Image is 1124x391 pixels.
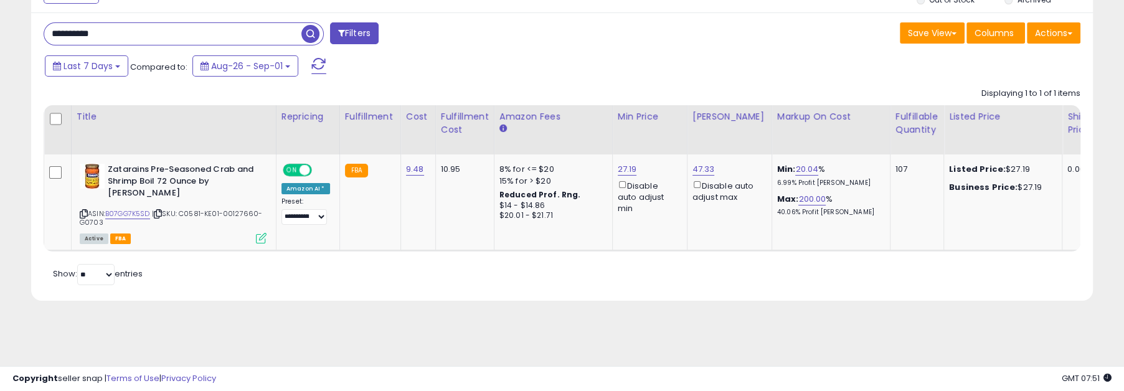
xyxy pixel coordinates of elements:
button: Actions [1027,22,1080,44]
div: 0.00 [1067,164,1088,175]
strong: Copyright [12,372,58,384]
button: Columns [966,22,1025,44]
div: Fulfillment [345,110,395,123]
span: Compared to: [130,61,187,73]
span: 2025-09-9 07:51 GMT [1062,372,1112,384]
a: Terms of Use [106,372,159,384]
div: $27.19 [949,182,1052,193]
b: Min: [777,163,796,175]
b: Listed Price: [949,163,1006,175]
a: 20.04 [795,163,818,176]
p: 6.99% Profit [PERSON_NAME] [777,179,881,187]
a: 47.33 [692,163,715,176]
a: 200.00 [798,193,826,205]
div: % [777,194,881,217]
span: OFF [310,165,330,176]
div: Amazon Fees [499,110,607,123]
div: Disable auto adjust max [692,179,762,203]
span: Show: entries [53,268,143,280]
div: Displaying 1 to 1 of 1 items [981,88,1080,100]
div: 10.95 [441,164,484,175]
b: Zatarains Pre-Seasoned Crab and Shrimp Boil 72 Ounce by [PERSON_NAME] [108,164,259,202]
div: 15% for > $20 [499,176,603,187]
div: 107 [895,164,934,175]
div: seller snap | | [12,373,216,385]
div: 8% for <= $20 [499,164,603,175]
div: [PERSON_NAME] [692,110,767,123]
a: B07GG7K5SD [105,209,150,219]
span: All listings currently available for purchase on Amazon [80,233,108,244]
div: % [777,164,881,187]
button: Filters [330,22,379,44]
div: Fulfillable Quantity [895,110,938,136]
div: $27.19 [949,164,1052,175]
b: Reduced Prof. Rng. [499,189,581,200]
div: Title [77,110,271,123]
b: Max: [777,193,799,205]
div: $14 - $14.86 [499,200,603,211]
a: 27.19 [618,163,637,176]
div: Cost [406,110,430,123]
button: Aug-26 - Sep-01 [192,55,298,77]
b: Business Price: [949,181,1018,193]
span: | SKU: C0581-KE01-00127660-G0703 [80,209,263,227]
span: FBA [110,233,131,244]
span: ON [284,165,300,176]
div: Disable auto adjust min [618,179,678,214]
img: 51ovA0wJ5NL._SL40_.jpg [80,164,105,189]
div: Fulfillment Cost [441,110,489,136]
button: Last 7 Days [45,55,128,77]
span: Columns [975,27,1014,39]
a: 9.48 [406,163,424,176]
button: Save View [900,22,965,44]
small: FBA [345,164,368,177]
div: Amazon AI * [281,183,330,194]
div: Preset: [281,197,330,225]
p: 40.06% Profit [PERSON_NAME] [777,208,881,217]
div: Repricing [281,110,334,123]
span: Aug-26 - Sep-01 [211,60,283,72]
span: Last 7 Days [64,60,113,72]
th: The percentage added to the cost of goods (COGS) that forms the calculator for Min & Max prices. [772,105,890,154]
div: $20.01 - $21.71 [499,210,603,221]
a: Privacy Policy [161,372,216,384]
div: Markup on Cost [777,110,885,123]
div: ASIN: [80,164,267,242]
small: Amazon Fees. [499,123,507,134]
div: Min Price [618,110,682,123]
div: Listed Price [949,110,1057,123]
div: Ship Price [1067,110,1092,136]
